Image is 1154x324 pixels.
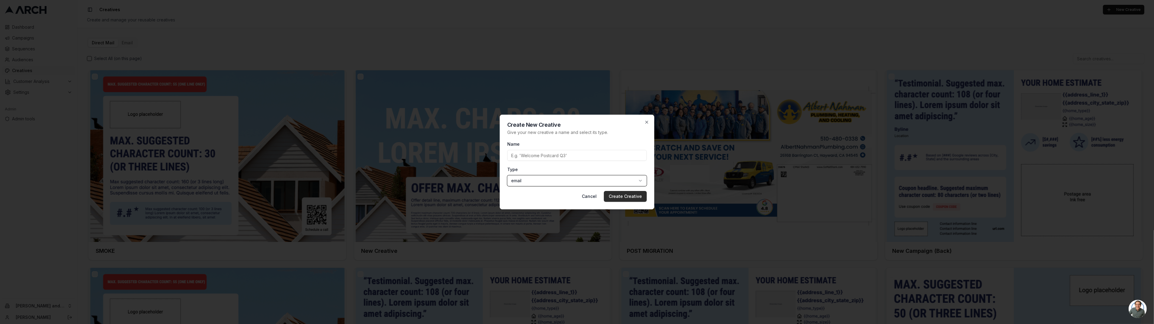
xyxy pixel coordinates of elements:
h2: Create New Creative [507,122,647,128]
input: E.g. 'Welcome Postcard Q3' [507,150,647,161]
p: Give your new creative a name and select its type. [507,129,647,135]
label: Name [507,141,520,147]
button: Create Creative [604,191,647,202]
label: Type [507,167,518,172]
button: Cancel [577,191,601,202]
